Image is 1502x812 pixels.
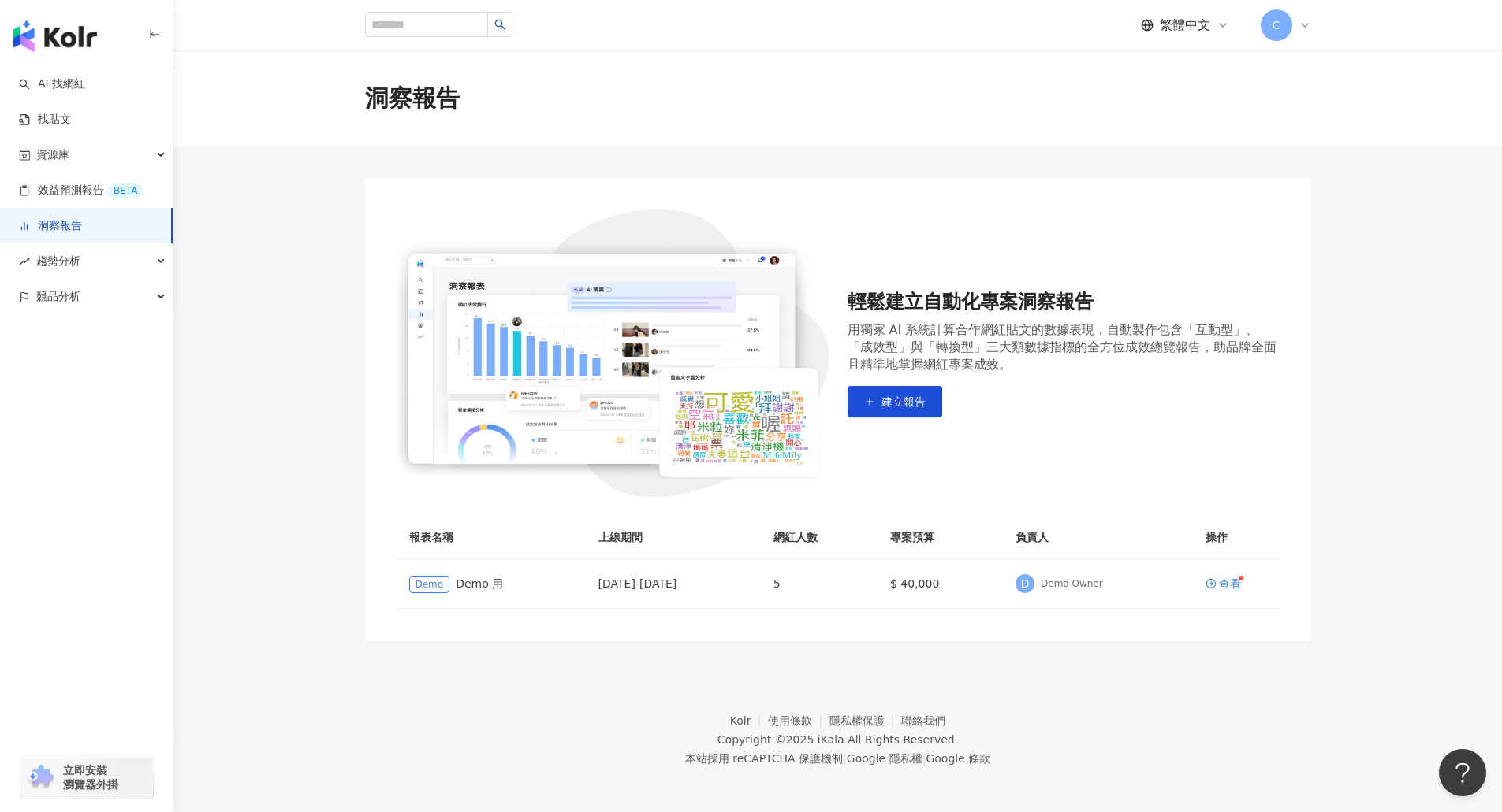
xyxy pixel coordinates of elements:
[19,183,143,198] a: 效益預測報告BETA
[1273,17,1280,34] span: C
[36,279,80,314] span: 競品分析
[36,137,69,172] span: 資源庫
[36,243,80,279] span: 趨勢分析
[397,209,829,497] img: 輕鬆建立自動化專案洞察報告
[586,516,761,559] th: 上線期間
[761,559,878,609] td: 5
[878,559,1003,609] td: $ 40,000
[1219,578,1241,589] div: 查看
[848,321,1280,373] div: 用獨家 AI 系統計算合作網紅貼文的數據表現，自動製作包含「互動型」、「成效型」與「轉換型」三大類數據指標的全方位成效總覽報告，助品牌全面且精準地掌握網紅專案成效。
[19,112,71,128] a: 找貼文
[19,76,85,92] a: searchAI 找網紅
[847,752,922,765] a: Google 隱私權
[19,218,82,234] a: 洞察報告
[926,752,990,765] a: Google 條款
[409,575,573,593] div: Demo 用
[63,763,118,792] span: 立即安裝 瀏覽器外掛
[922,752,926,765] span: |
[761,516,878,559] th: 網紅人數
[768,714,829,727] a: 使用條款
[598,575,748,592] div: [DATE] - [DATE]
[409,576,450,593] span: Demo
[843,752,847,765] span: |
[685,749,990,768] span: 本站採用 reCAPTCHA 保護機制
[829,714,902,727] a: 隱私權保護
[878,516,1003,559] th: 專案預算
[1003,516,1192,559] th: 負責人
[25,765,56,790] img: chrome extension
[717,733,958,746] div: Copyright © 2025 All Rights Reserved.
[1021,575,1030,592] span: D
[1439,749,1486,796] iframe: Help Scout Beacon - Open
[1206,578,1241,589] a: 查看
[1193,516,1280,559] th: 操作
[19,256,30,267] span: rise
[881,395,926,408] span: 建立報告
[901,714,945,727] a: 聯絡我們
[365,82,460,115] div: 洞察報告
[494,19,505,30] span: search
[818,733,844,746] a: iKala
[13,20,97,52] img: logo
[397,516,586,559] th: 報表名稱
[848,386,942,417] button: 建立報告
[20,756,153,799] a: chrome extension立即安裝 瀏覽器外掛
[848,289,1280,316] div: 輕鬆建立自動化專案洞察報告
[1160,17,1210,34] span: 繁體中文
[730,714,768,727] a: Kolr
[1041,577,1103,591] div: Demo Owner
